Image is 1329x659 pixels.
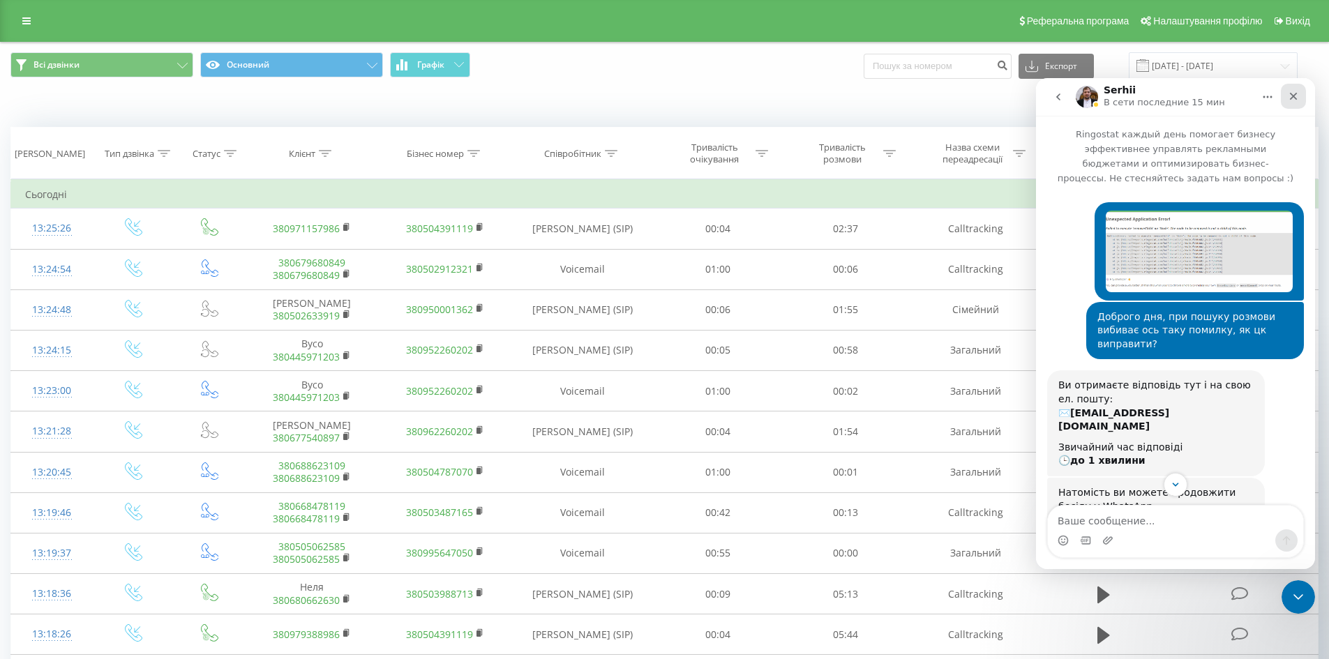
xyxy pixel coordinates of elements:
[406,465,473,478] a: 380504787070
[278,256,345,269] a: 380679680849
[782,614,910,655] td: 05:44
[273,512,340,525] a: 380668478119
[805,142,880,165] div: Тривалість розмови
[909,289,1042,330] td: Сімейний
[782,249,910,289] td: 00:06
[654,614,782,655] td: 00:04
[246,330,378,370] td: Вусо
[406,262,473,275] a: 380502912321
[193,148,220,160] div: Статус
[864,54,1012,79] input: Пошук за номером
[406,384,473,397] a: 380952260202
[1286,15,1310,26] span: Вихід
[782,492,910,533] td: 00:13
[273,309,340,322] a: 380502633919
[25,499,79,527] div: 13:19:46
[782,452,910,492] td: 00:01
[278,459,345,472] a: 380688623109
[909,330,1042,370] td: Загальний
[25,540,79,567] div: 13:19:37
[406,546,473,559] a: 380995647050
[246,289,378,330] td: [PERSON_NAME]
[654,371,782,411] td: 01:00
[25,377,79,404] div: 13:23:00
[278,540,345,553] a: 380505062585
[273,268,340,282] a: 380679680849
[417,60,444,70] span: Графік
[511,452,654,492] td: Voicemail
[909,411,1042,452] td: Загальний
[511,371,654,411] td: Voicemail
[105,148,154,160] div: Тип дзвінка
[273,552,340,566] a: 380505062585
[511,574,654,614] td: [PERSON_NAME] (SIP)
[511,209,654,249] td: [PERSON_NAME] (SIP)
[10,52,193,77] button: Всі дзвінки
[273,350,340,363] a: 380445971203
[782,533,910,573] td: 00:00
[654,574,782,614] td: 00:09
[273,471,340,485] a: 380688623109
[654,452,782,492] td: 01:00
[25,418,79,445] div: 13:21:28
[273,431,340,444] a: 380677540897
[511,330,654,370] td: [PERSON_NAME] (SIP)
[544,148,601,160] div: Співробітник
[909,614,1042,655] td: Calltracking
[909,533,1042,573] td: Загальний
[25,215,79,242] div: 13:25:26
[909,249,1042,289] td: Calltracking
[406,587,473,600] a: 380503988713
[246,371,378,411] td: Вусо
[273,593,340,607] a: 380680662630
[654,330,782,370] td: 00:05
[654,289,782,330] td: 00:06
[406,425,473,438] a: 380962260202
[15,148,85,160] div: [PERSON_NAME]
[406,222,473,235] a: 380504391119
[289,148,315,160] div: Клієнт
[654,411,782,452] td: 00:04
[654,249,782,289] td: 01:00
[782,209,910,249] td: 02:37
[511,492,654,533] td: Voicemail
[406,506,473,519] a: 380503487165
[406,343,473,356] a: 380952260202
[909,452,1042,492] td: Загальний
[25,621,79,648] div: 13:18:26
[654,492,782,533] td: 00:42
[511,411,654,452] td: [PERSON_NAME] (SIP)
[654,533,782,573] td: 00:55
[909,371,1042,411] td: Загальний
[782,371,910,411] td: 00:02
[200,52,383,77] button: Основний
[935,142,1009,165] div: Назва схеми переадресації
[511,614,654,655] td: [PERSON_NAME] (SIP)
[11,181,1319,209] td: Сьогодні
[511,289,654,330] td: [PERSON_NAME] (SIP)
[273,391,340,404] a: 380445971203
[654,209,782,249] td: 00:04
[511,249,654,289] td: Voicemail
[782,330,910,370] td: 00:58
